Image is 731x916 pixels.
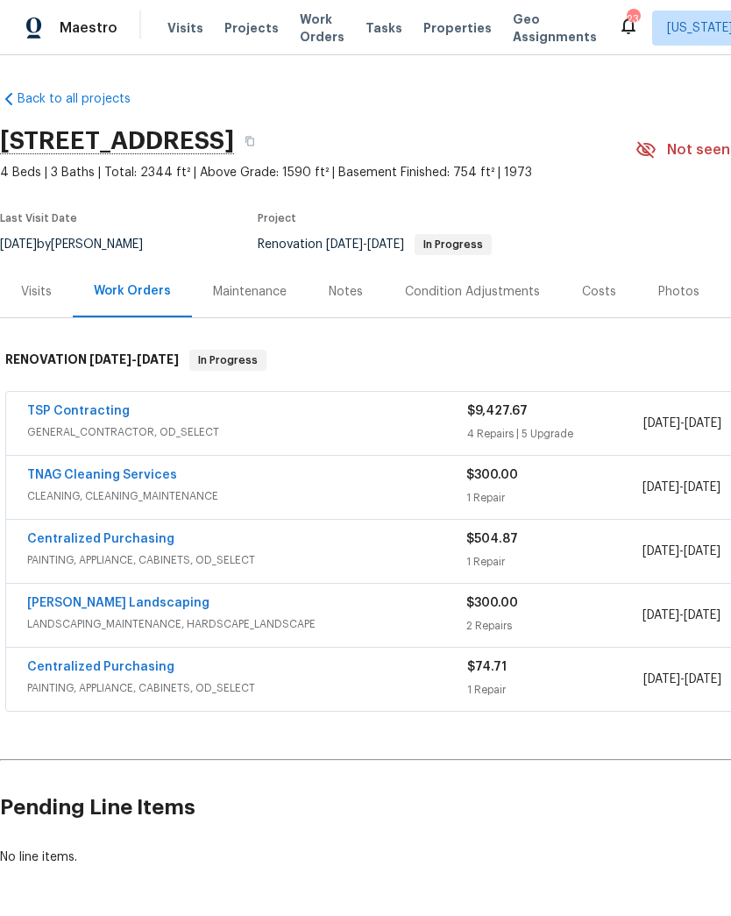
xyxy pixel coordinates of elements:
[326,238,404,251] span: -
[467,405,528,417] span: $9,427.67
[642,481,679,494] span: [DATE]
[27,679,467,697] span: PAINTING, APPLIANCE, CABINETS, OD_SELECT
[27,551,466,569] span: PAINTING, APPLIANCE, CABINETS, OD_SELECT
[513,11,597,46] span: Geo Assignments
[423,19,492,37] span: Properties
[643,415,721,432] span: -
[643,417,680,430] span: [DATE]
[191,351,265,369] span: In Progress
[643,673,680,685] span: [DATE]
[5,350,179,371] h6: RENOVATION
[167,19,203,37] span: Visits
[466,553,642,571] div: 1 Repair
[27,597,209,609] a: [PERSON_NAME] Landscaping
[627,11,639,28] div: 23
[467,661,507,673] span: $74.71
[642,479,720,496] span: -
[258,213,296,224] span: Project
[365,22,402,34] span: Tasks
[60,19,117,37] span: Maestro
[27,423,467,441] span: GENERAL_CONTRACTOR, OD_SELECT
[466,469,518,481] span: $300.00
[642,607,720,624] span: -
[467,681,643,699] div: 1 Repair
[234,125,266,157] button: Copy Address
[94,282,171,300] div: Work Orders
[326,238,363,251] span: [DATE]
[27,533,174,545] a: Centralized Purchasing
[416,239,490,250] span: In Progress
[137,353,179,366] span: [DATE]
[27,405,130,417] a: TSP Contracting
[466,597,518,609] span: $300.00
[685,417,721,430] span: [DATE]
[467,425,643,443] div: 4 Repairs | 5 Upgrade
[685,673,721,685] span: [DATE]
[329,283,363,301] div: Notes
[684,481,720,494] span: [DATE]
[224,19,279,37] span: Projects
[405,283,540,301] div: Condition Adjustments
[21,283,52,301] div: Visits
[684,609,720,621] span: [DATE]
[27,661,174,673] a: Centralized Purchasing
[466,489,642,507] div: 1 Repair
[27,487,466,505] span: CLEANING, CLEANING_MAINTENANCE
[642,545,679,557] span: [DATE]
[643,671,721,688] span: -
[582,283,616,301] div: Costs
[213,283,287,301] div: Maintenance
[466,617,642,635] div: 2 Repairs
[367,238,404,251] span: [DATE]
[27,469,177,481] a: TNAG Cleaning Services
[258,238,492,251] span: Renovation
[27,615,466,633] span: LANDSCAPING_MAINTENANCE, HARDSCAPE_LANDSCAPE
[642,609,679,621] span: [DATE]
[89,353,131,366] span: [DATE]
[300,11,344,46] span: Work Orders
[642,543,720,560] span: -
[89,353,179,366] span: -
[684,545,720,557] span: [DATE]
[466,533,518,545] span: $504.87
[658,283,699,301] div: Photos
